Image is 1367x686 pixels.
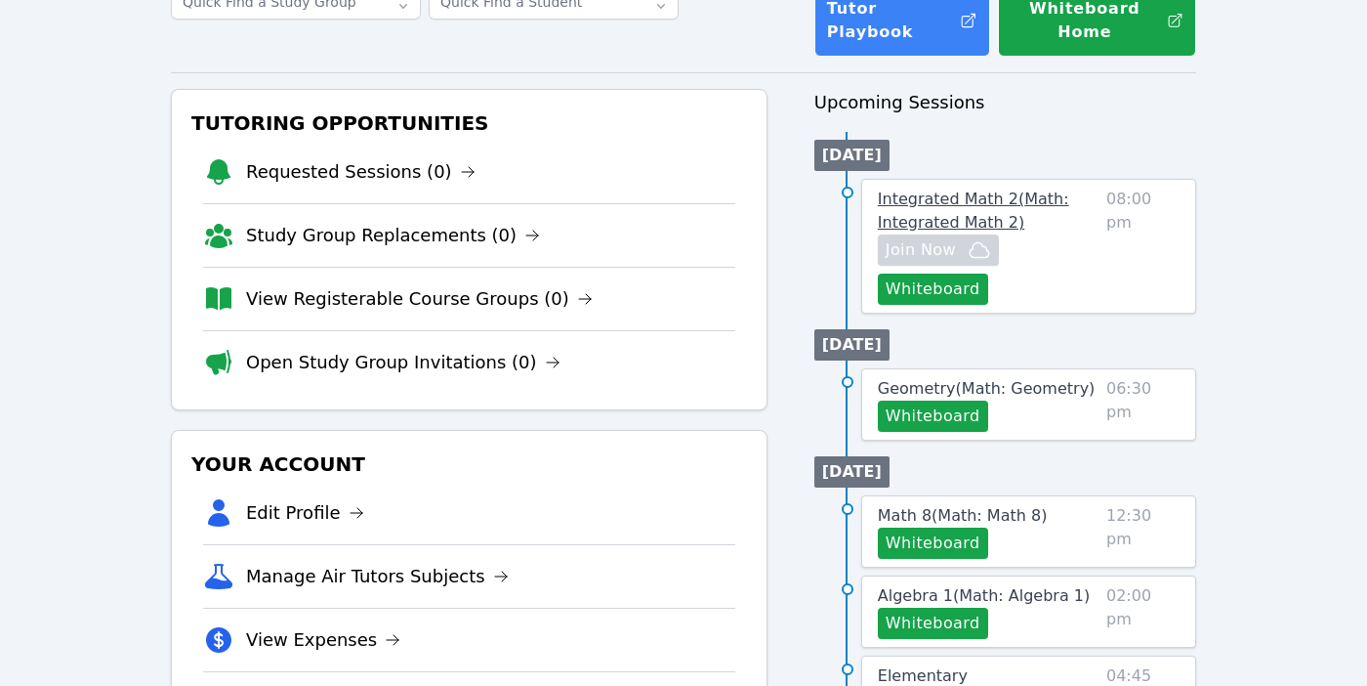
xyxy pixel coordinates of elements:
[187,106,751,141] h3: Tutoring Opportunities
[246,563,509,590] a: Manage Air Tutors Subjects
[886,238,956,262] span: Join Now
[246,626,400,654] a: View Expenses
[246,158,476,186] a: Requested Sessions (0)
[878,504,1048,528] a: Math 8(Math: Math 8)
[1106,377,1180,432] span: 06:30 pm
[878,401,988,432] button: Whiteboard
[1106,504,1180,559] span: 12:30 pm
[814,140,890,171] li: [DATE]
[246,285,593,313] a: View Registerable Course Groups (0)
[246,222,540,249] a: Study Group Replacements (0)
[878,188,1098,235] a: Integrated Math 2(Math: Integrated Math 2)
[878,528,988,559] button: Whiteboard
[878,584,1090,608] a: Algebra 1(Math: Algebra 1)
[246,349,560,376] a: Open Study Group Invitations (0)
[878,190,1069,232] span: Integrated Math 2 ( Math: Integrated Math 2 )
[814,456,890,488] li: [DATE]
[878,379,1096,398] span: Geometry ( Math: Geometry )
[878,274,988,305] button: Whiteboard
[814,329,890,361] li: [DATE]
[246,499,364,527] a: Edit Profile
[814,89,1196,116] h3: Upcoming Sessions
[878,608,988,639] button: Whiteboard
[878,235,999,266] button: Join Now
[1106,188,1180,305] span: 08:00 pm
[878,377,1096,401] a: Geometry(Math: Geometry)
[878,586,1090,605] span: Algebra 1 ( Math: Algebra 1 )
[1106,584,1180,639] span: 02:00 pm
[878,506,1048,525] span: Math 8 ( Math: Math 8 )
[187,447,751,482] h3: Your Account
